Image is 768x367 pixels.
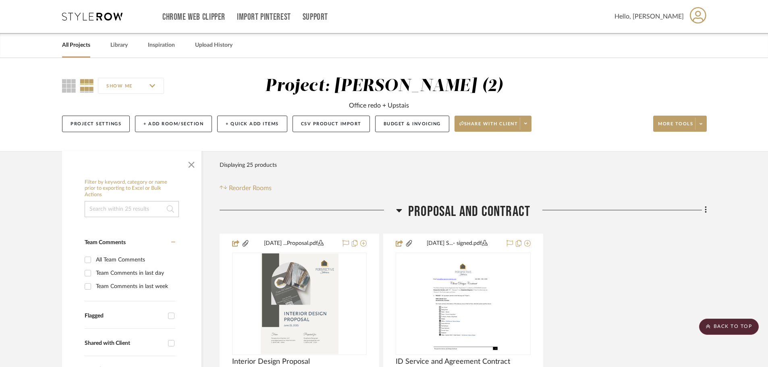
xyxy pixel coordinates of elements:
button: CSV Product Import [293,116,370,132]
h6: Filter by keyword, category or name prior to exporting to Excel or Bulk Actions [85,179,179,198]
button: + Add Room/Section [135,116,212,132]
button: Reorder Rooms [220,183,272,193]
div: Project: [PERSON_NAME] (2) [265,78,503,95]
span: Reorder Rooms [229,183,272,193]
a: Chrome Web Clipper [162,14,225,21]
div: Displaying 25 products [220,157,277,173]
button: Project Settings [62,116,130,132]
div: Team Comments in last day [96,267,173,280]
span: More tools [658,121,693,133]
a: Inspiration [148,40,175,51]
div: 0 [396,253,530,355]
a: All Projects [62,40,90,51]
span: Interior Design Proposal [232,357,310,366]
button: Budget & Invoicing [375,116,449,132]
span: ID Service and Agreement Contract [396,357,510,366]
div: Team Comments in last week [96,280,173,293]
scroll-to-top-button: BACK TO TOP [699,319,759,335]
div: Flagged [85,313,164,319]
a: Import Pinterest [237,14,291,21]
span: Share with client [459,121,518,133]
a: Upload History [195,40,232,51]
button: Share with client [455,116,532,132]
button: More tools [653,116,707,132]
input: Search within 25 results [85,201,179,217]
button: + Quick Add Items [217,116,287,132]
div: All Team Comments [96,253,173,266]
button: [DATE] ...Proposal.pdf [249,239,338,249]
img: ID Service and Agreement Contract [424,253,502,354]
button: [DATE] S...- signed.pdf [413,239,501,249]
img: Interior Design Proposal [261,253,338,354]
span: Hello, [PERSON_NAME] [614,12,684,21]
div: Shared with Client [85,340,164,347]
button: Close [183,155,199,171]
a: Support [303,14,328,21]
span: proposal and contract [408,203,530,220]
span: Team Comments [85,240,126,245]
a: Library [110,40,128,51]
div: Office redo + Upstais [349,101,409,110]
